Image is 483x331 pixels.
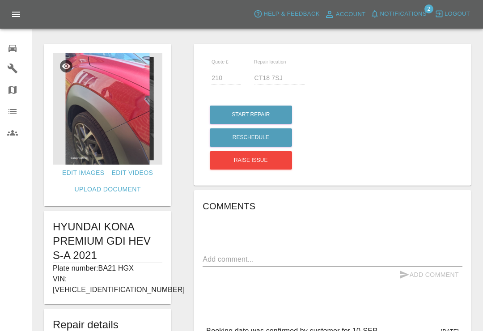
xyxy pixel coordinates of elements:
h1: HYUNDAI KONA PREMIUM GDI HEV S-A 2021 [53,220,162,263]
span: Notifications [380,9,427,19]
button: Raise issue [210,151,292,170]
span: Account [336,9,366,20]
span: Logout [445,9,470,19]
button: Logout [432,7,472,21]
button: Reschedule [210,128,292,147]
a: Account [322,7,368,21]
p: VIN: [VEHICLE_IDENTIFICATION_NUMBER] [53,274,162,295]
button: Start Repair [210,106,292,124]
a: Upload Document [71,181,144,198]
a: Edit Videos [108,165,157,181]
a: Edit Images [59,165,108,181]
span: Repair location [254,59,286,64]
button: Help & Feedback [251,7,322,21]
span: Quote £ [212,59,229,64]
span: Help & Feedback [263,9,319,19]
button: Open drawer [5,4,27,25]
p: Plate number: BA21 HGX [53,263,162,274]
button: Notifications [368,7,429,21]
h6: Comments [203,199,462,213]
img: e48ae425-59ee-4de6-a384-90b001ae4e0b [53,53,162,165]
span: 2 [424,4,433,13]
